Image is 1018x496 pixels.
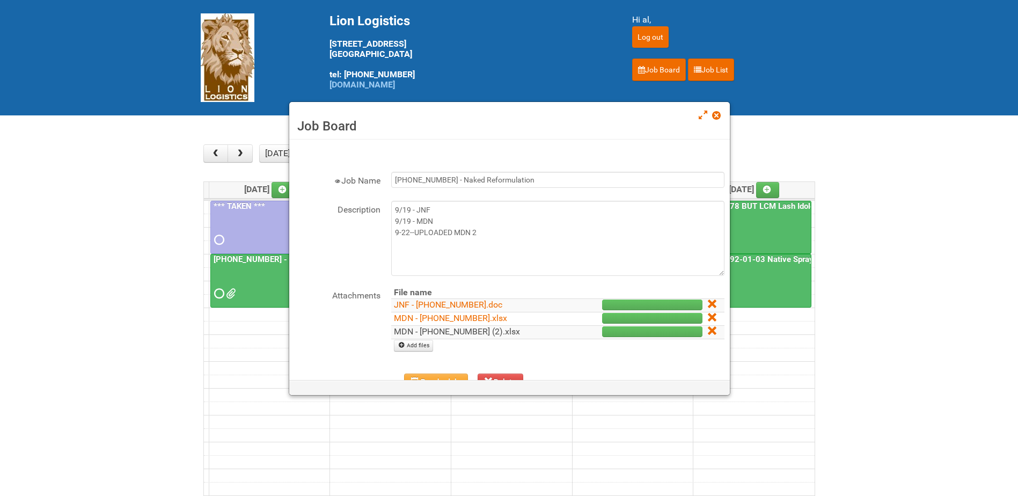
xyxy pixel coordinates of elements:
a: JNF - [PHONE_NUMBER].doc [394,300,502,310]
div: [STREET_ADDRESS] [GEOGRAPHIC_DATA] tel: [PHONE_NUMBER] [329,13,605,90]
a: [PHONE_NUMBER] - Naked Reformulation [211,254,367,264]
input: Log out [632,26,669,48]
span: MDN - 25-055556-01 (2).xlsx MDN - 25-055556-01.xlsx JNF - 25-055556-01.doc [226,290,233,297]
a: Job List [688,59,734,81]
a: 25-058978 BUT LCM Lash Idole US / Retest [694,201,811,254]
a: 25-058978 BUT LCM Lash Idole US / Retest [695,201,860,211]
button: [DATE] [259,144,296,163]
a: Add files [394,340,433,352]
h3: Job Board [297,118,722,134]
a: 25-047392-01-03 Native Spray Rapid Response [695,254,876,264]
label: Job Name [295,172,380,187]
span: Lion Logistics [329,13,410,28]
a: MDN - [PHONE_NUMBER] (2).xlsx [394,326,520,337]
a: Lion Logistics [201,52,254,62]
div: Hi al, [632,13,818,26]
textarea: 9/19 - JNF 9/19 - MDN 9-22--UPLOADED MDN 2 [391,201,724,276]
span: Requested [214,290,222,297]
button: Reschedule [404,374,468,390]
label: Description [295,201,380,216]
img: Lion Logistics [201,13,254,102]
th: File name [391,287,561,299]
a: Add an event [756,182,780,198]
a: 25-047392-01-03 Native Spray Rapid Response [694,254,811,308]
span: [DATE] [729,184,780,194]
a: Job Board [632,59,686,81]
button: Delete [478,374,524,390]
a: Add an event [272,182,295,198]
span: [DATE] [244,184,295,194]
a: [PHONE_NUMBER] - Naked Reformulation [210,254,327,308]
span: Requested [214,236,222,244]
label: Attachments [295,287,380,302]
a: MDN - [PHONE_NUMBER].xlsx [394,313,507,323]
a: [DOMAIN_NAME] [329,79,395,90]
